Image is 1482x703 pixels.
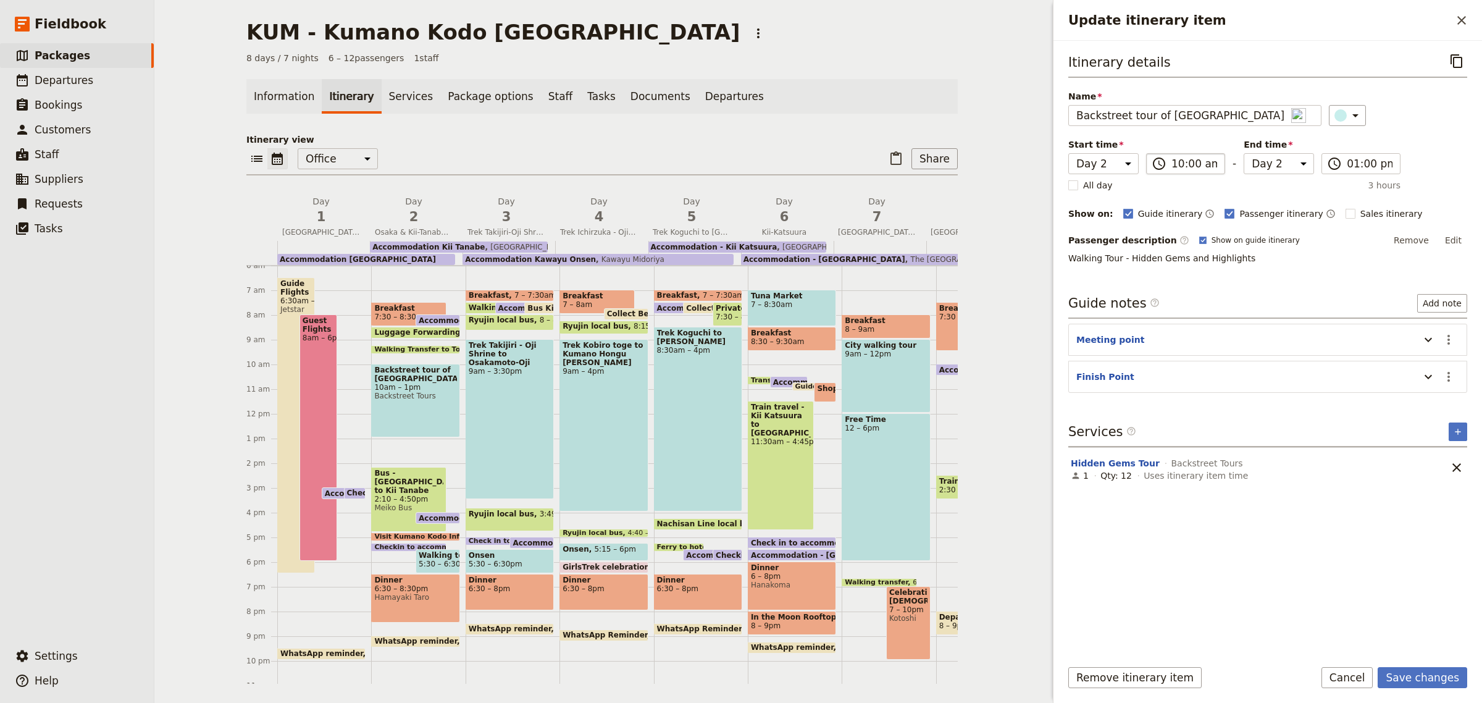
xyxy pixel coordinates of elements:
[748,611,836,635] div: In the Moon Rooftop Bar8 – 9pm
[35,15,106,33] span: Fieldbook
[751,337,805,346] span: 8:30 – 9:30am
[886,586,931,660] div: Celebration [DEMOGRAPHIC_DATA]7 – 10pmKotoshi
[371,574,459,623] div: Dinner6:30 – 8:30pmHamayaki Taro
[563,292,632,300] span: Breakfast
[842,339,930,413] div: City walking tour9am – 12pm
[889,614,927,623] span: Kotoshi
[329,52,404,64] span: 6 – 12 passengers
[845,579,913,586] span: Walking transfer
[374,366,456,383] span: Backstreet tour of [GEOGRAPHIC_DATA]
[560,208,638,226] span: 4
[1126,426,1136,436] span: ​
[559,529,648,537] div: Ryujin local bus4:40 – 4:51pm
[1068,11,1451,30] h2: Update itinerary item
[838,195,916,226] h2: Day
[833,227,921,237] span: [GEOGRAPHIC_DATA]/shopping/dinner
[627,529,677,537] span: 4:40 – 4:51pm
[560,195,638,226] h2: Day
[604,308,648,320] div: Collect Bento box lunches
[1068,53,1171,72] h3: Itinerary details
[466,508,554,531] div: Ryujin local bus3:49 – 4:48pm
[1446,51,1467,72] button: Copy itinerary item
[751,581,833,589] span: Hanakoma
[463,227,550,237] span: Trek Takijiri-Oji Shrine to Chikatsuyu-Oji
[303,316,334,334] span: Guest Flights
[466,314,554,330] div: Ryujin local bus8 – 8:40am
[371,533,459,541] div: Visit Kumano Kodo Information Centre
[648,242,826,253] div: Accommodation - Kii Katsuura[GEOGRAPHIC_DATA]
[1438,329,1459,350] button: Actions
[751,643,839,652] span: WhatsApp reminder
[748,376,785,385] div: Transfer to [GEOGRAPHIC_DATA]
[347,489,468,497] span: Check in to accommodation
[657,625,747,633] span: WhatsApp Reminder
[1068,105,1321,126] input: Name
[654,302,704,314] div: Accommodation Kawayu Onsen
[246,148,267,169] button: List view
[939,304,1021,313] span: Breakfast
[371,364,459,437] div: Backstreet tour of [GEOGRAPHIC_DATA]10am – 1pmBackstreet Tours
[1326,206,1336,221] button: Time shown on passenger itinerary
[466,574,554,610] div: Dinner6:30 – 8pm
[1378,667,1467,688] button: Save changes
[527,304,571,312] span: Bus Kitty
[748,562,836,610] div: Dinner6 – 8pmHanakoma
[375,195,453,226] h2: Day
[467,208,545,226] span: 3
[913,579,962,586] span: 6:40 – 6:50pm
[845,424,927,432] span: 12 – 6pm
[683,302,733,314] div: Collect Bento box
[1449,423,1467,441] button: Add service inclusion
[280,305,312,314] span: Jetstar
[1150,298,1160,308] span: ​
[246,79,322,114] a: Information
[1179,235,1189,245] span: ​
[905,255,1005,264] span: The [GEOGRAPHIC_DATA]
[745,208,823,226] span: 6
[716,313,769,321] span: 7:30 – 8:30am
[469,551,551,560] span: Onsen
[555,227,643,237] span: Trek Ichirzuka - Oji to Kumano Hongu [PERSON_NAME]
[657,576,739,584] span: Dinner
[374,392,456,400] span: Backstreet Tours
[703,291,744,300] span: 7 – 7:30am
[370,242,548,253] div: Accommodation Kii Tanabe[GEOGRAPHIC_DATA]
[374,313,428,321] span: 7:30 – 8:30am
[1451,10,1472,31] button: Close drawer
[623,79,698,114] a: Documents
[419,551,457,560] span: Walking tour of [PERSON_NAME]
[469,303,605,312] span: Walking Transfer to bus station
[777,243,860,251] span: [GEOGRAPHIC_DATA]
[936,302,1024,351] div: Breakfast7:30 – 9:30am
[833,195,926,241] button: Day7[GEOGRAPHIC_DATA]/shopping/dinner
[374,346,517,353] span: Walking Transfer to Tour meet point
[683,549,733,561] div: Accommodation - Kii Katsuura
[485,243,568,251] span: [GEOGRAPHIC_DATA]
[524,302,554,314] div: Bus Kitty
[657,346,739,355] span: 8:30am – 4pm
[817,384,932,393] span: Shop for lunch and snacks
[514,291,556,300] span: 7 – 7:30am
[344,487,366,499] div: Check in to accommodation
[751,377,880,384] span: Transfer to [GEOGRAPHIC_DATA]
[372,243,485,251] span: Accommodation Kii Tanabe
[686,551,818,559] span: Accommodation - Kii Katsuura
[419,316,580,324] span: Accommodation [GEOGRAPHIC_DATA]
[374,383,456,392] span: 10am – 1pm
[282,195,360,226] h2: Day
[651,243,777,251] span: Accommodation - Kii Katsuura
[1150,298,1160,313] span: ​
[657,291,703,300] span: Breakfast
[322,487,359,499] div: Accommodation [GEOGRAPHIC_DATA]
[374,495,443,503] span: 2:10 – 4:50pm
[466,549,554,573] div: Onsen5:30 – 6:30pm
[939,486,993,494] span: 2:30 – 3:30pm
[936,611,1024,635] div: Departing flights8 – 9pm
[374,637,462,646] span: WhatsApp reminder
[416,549,460,573] div: Walking tour of [PERSON_NAME]5:30 – 6:30pm
[374,576,456,584] span: Dinner
[469,316,540,324] span: Ryujin local bus
[371,543,446,552] div: Checkin to accommodation
[657,584,739,593] span: 6:30 – 8pm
